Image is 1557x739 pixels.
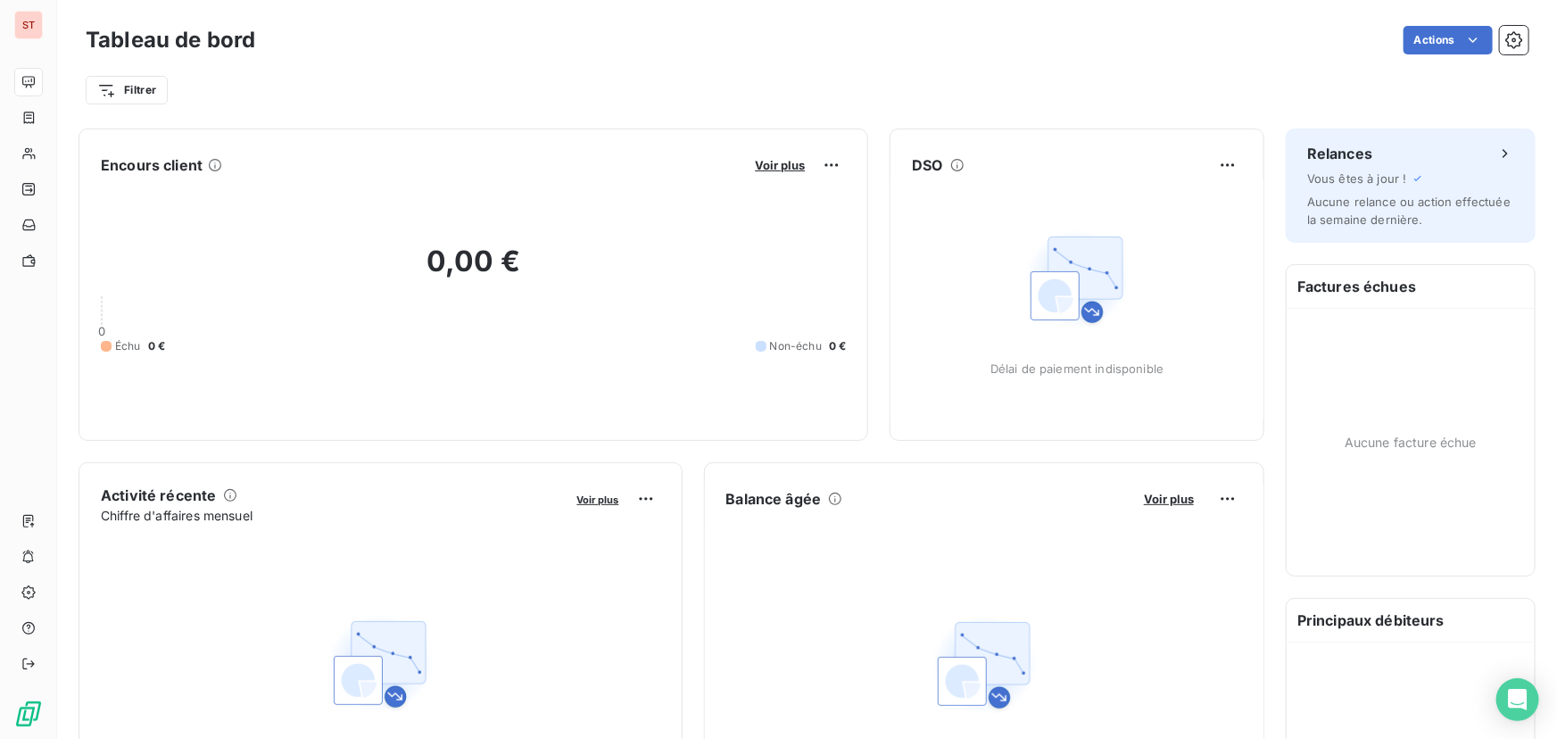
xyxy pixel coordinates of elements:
[1307,171,1407,186] span: Vous êtes à jour !
[572,491,625,507] button: Voir plus
[14,700,43,728] img: Logo LeanPay
[115,338,141,354] span: Échu
[726,488,822,510] h6: Balance âgée
[927,608,1041,722] img: Empty state
[1345,433,1477,452] span: Aucune facture échue
[1307,195,1511,227] span: Aucune relance ou action effectuée la semaine dernière.
[86,76,168,104] button: Filtrer
[14,11,43,39] div: ST
[1307,143,1372,164] h6: Relances
[755,158,805,172] span: Voir plus
[750,157,810,173] button: Voir plus
[829,338,846,354] span: 0 €
[577,494,619,506] span: Voir plus
[990,361,1164,376] span: Délai de paiement indisponible
[1496,678,1539,721] div: Open Intercom Messenger
[1287,599,1535,642] h6: Principaux débiteurs
[101,485,216,506] h6: Activité récente
[101,244,846,297] h2: 0,00 €
[1287,265,1535,308] h6: Factures échues
[98,324,105,338] span: 0
[101,154,203,176] h6: Encours client
[323,607,437,721] img: Empty state
[148,338,165,354] span: 0 €
[1139,491,1199,507] button: Voir plus
[1020,222,1134,336] img: Empty state
[1144,492,1194,506] span: Voir plus
[912,154,942,176] h6: DSO
[770,338,822,354] span: Non-échu
[1404,26,1493,54] button: Actions
[101,506,565,525] span: Chiffre d'affaires mensuel
[86,24,255,56] h3: Tableau de bord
